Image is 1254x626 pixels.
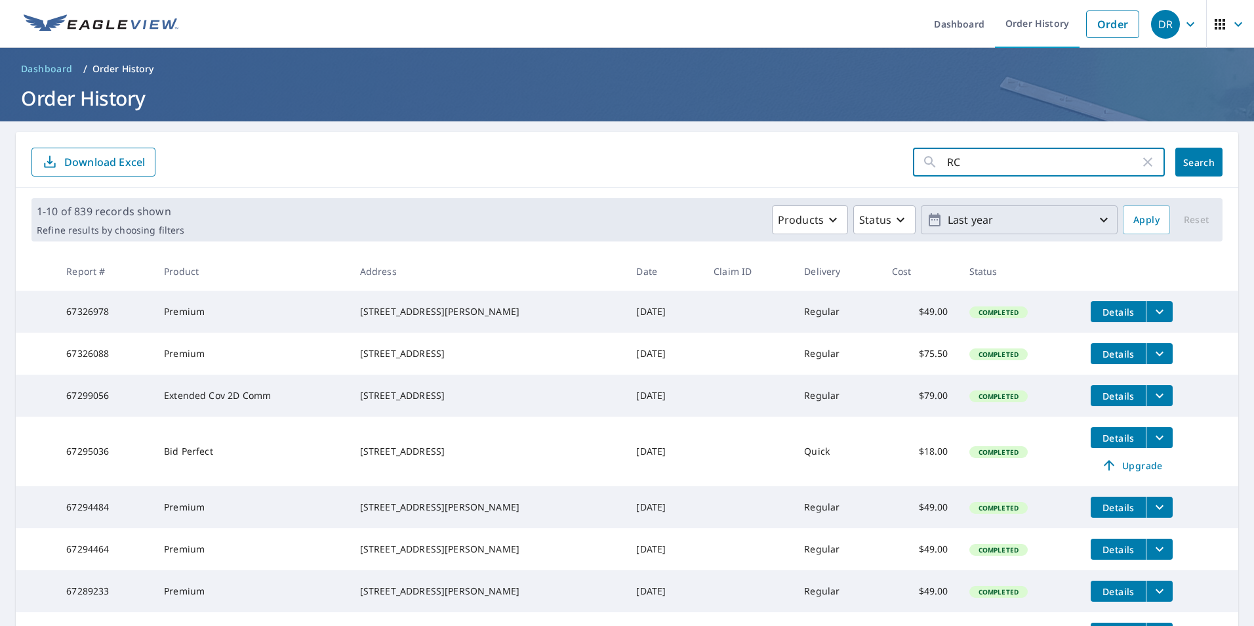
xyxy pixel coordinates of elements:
[1091,497,1146,518] button: detailsBtn-67294484
[360,305,616,318] div: [STREET_ADDRESS][PERSON_NAME]
[153,333,350,375] td: Premium
[971,545,1026,554] span: Completed
[56,417,153,486] td: 67295036
[881,486,959,528] td: $49.00
[794,333,881,375] td: Regular
[971,392,1026,401] span: Completed
[31,148,155,177] button: Download Excel
[350,252,626,291] th: Address
[859,212,891,228] p: Status
[16,85,1238,112] h1: Order History
[1123,205,1170,234] button: Apply
[794,528,881,570] td: Regular
[626,291,703,333] td: [DATE]
[794,291,881,333] td: Regular
[1146,301,1173,322] button: filesDropdownBtn-67326978
[1091,455,1173,476] a: Upgrade
[153,486,350,528] td: Premium
[56,528,153,570] td: 67294464
[794,252,881,291] th: Delivery
[1099,501,1138,514] span: Details
[1146,343,1173,364] button: filesDropdownBtn-67326088
[1099,390,1138,402] span: Details
[1099,457,1165,473] span: Upgrade
[1091,539,1146,560] button: detailsBtn-67294464
[794,375,881,417] td: Regular
[1146,427,1173,448] button: filesDropdownBtn-67295036
[1091,343,1146,364] button: detailsBtn-67326088
[1086,10,1139,38] a: Order
[703,252,794,291] th: Claim ID
[626,417,703,486] td: [DATE]
[153,570,350,612] td: Premium
[626,333,703,375] td: [DATE]
[794,486,881,528] td: Regular
[153,375,350,417] td: Extended Cov 2D Comm
[360,543,616,556] div: [STREET_ADDRESS][PERSON_NAME]
[794,570,881,612] td: Regular
[626,252,703,291] th: Date
[959,252,1081,291] th: Status
[360,585,616,598] div: [STREET_ADDRESS][PERSON_NAME]
[1099,306,1138,318] span: Details
[56,486,153,528] td: 67294484
[56,291,153,333] td: 67326978
[772,205,848,234] button: Products
[37,203,184,219] p: 1-10 of 839 records shown
[1099,432,1138,444] span: Details
[153,528,350,570] td: Premium
[881,333,959,375] td: $75.50
[56,570,153,612] td: 67289233
[971,503,1026,512] span: Completed
[16,58,78,79] a: Dashboard
[1091,581,1146,602] button: detailsBtn-67289233
[1146,497,1173,518] button: filesDropdownBtn-67294484
[360,389,616,402] div: [STREET_ADDRESS]
[794,417,881,486] td: Quick
[1133,212,1160,228] span: Apply
[83,61,87,77] li: /
[360,347,616,360] div: [STREET_ADDRESS]
[1099,585,1138,598] span: Details
[16,58,1238,79] nav: breadcrumb
[153,291,350,333] td: Premium
[56,252,153,291] th: Report #
[1146,581,1173,602] button: filesDropdownBtn-67289233
[37,224,184,236] p: Refine results by choosing filters
[942,209,1096,232] p: Last year
[881,291,959,333] td: $49.00
[360,501,616,514] div: [STREET_ADDRESS][PERSON_NAME]
[360,445,616,458] div: [STREET_ADDRESS]
[881,570,959,612] td: $49.00
[1091,301,1146,322] button: detailsBtn-67326978
[1091,385,1146,406] button: detailsBtn-67299056
[1186,156,1212,169] span: Search
[921,205,1118,234] button: Last year
[881,375,959,417] td: $79.00
[24,14,178,34] img: EV Logo
[56,333,153,375] td: 67326088
[971,308,1026,317] span: Completed
[1146,385,1173,406] button: filesDropdownBtn-67299056
[21,62,73,75] span: Dashboard
[881,252,959,291] th: Cost
[881,417,959,486] td: $18.00
[92,62,154,75] p: Order History
[971,587,1026,596] span: Completed
[1099,543,1138,556] span: Details
[626,570,703,612] td: [DATE]
[626,528,703,570] td: [DATE]
[881,528,959,570] td: $49.00
[1146,539,1173,560] button: filesDropdownBtn-67294464
[1099,348,1138,360] span: Details
[56,375,153,417] td: 67299056
[64,155,145,169] p: Download Excel
[971,448,1026,457] span: Completed
[626,375,703,417] td: [DATE]
[153,417,350,486] td: Bid Perfect
[778,212,824,228] p: Products
[626,486,703,528] td: [DATE]
[1151,10,1180,39] div: DR
[971,350,1026,359] span: Completed
[947,144,1140,180] input: Address, Report #, Claim ID, etc.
